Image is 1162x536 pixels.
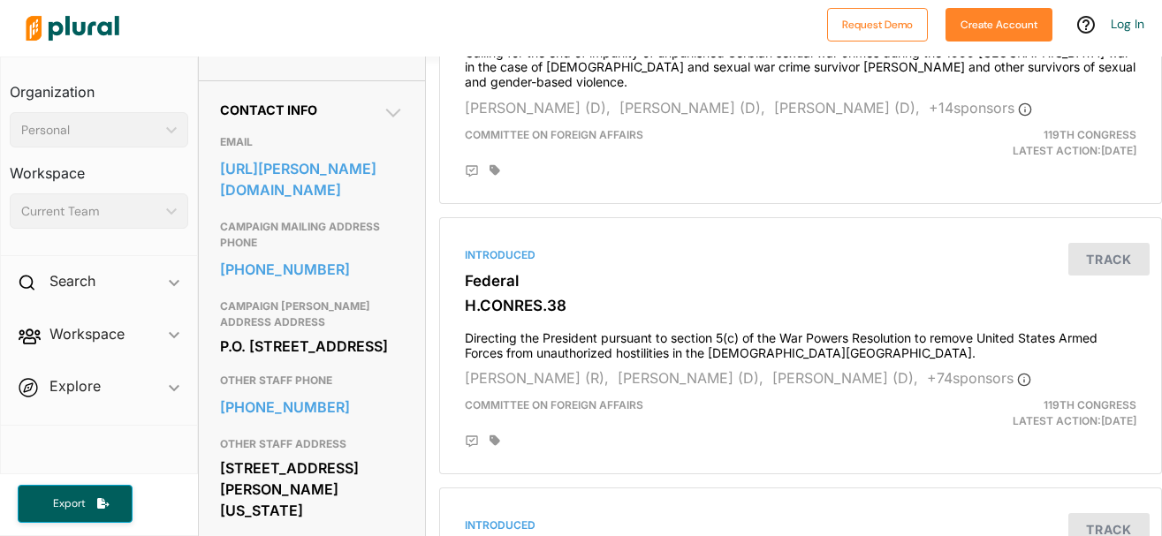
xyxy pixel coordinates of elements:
[220,155,404,203] a: [URL][PERSON_NAME][DOMAIN_NAME]
[1068,243,1150,276] button: Track
[465,517,1136,533] div: Introduced
[465,37,1136,90] h4: Calling for the end of impunity of unpunished Serbian sexual war crimes during the 1999 [GEOGRAPH...
[465,164,479,178] div: Add Position Statement
[1044,398,1136,411] span: 119th Congress
[21,202,159,221] div: Current Team
[917,397,1150,429] div: Latest Action: [DATE]
[490,434,500,447] div: Add tags
[49,271,95,291] h2: Search
[618,369,763,387] span: [PERSON_NAME] (D),
[465,128,643,141] span: Committee on Foreign Affairs
[220,434,404,455] h3: OTHER STAFF ADDRESS
[465,99,611,117] span: [PERSON_NAME] (D),
[774,99,920,117] span: [PERSON_NAME] (D),
[220,370,404,391] h3: OTHER STAFF PHONE
[490,164,500,177] div: Add tags
[927,369,1031,387] span: + 74 sponsor s
[220,455,404,524] div: [STREET_ADDRESS][PERSON_NAME][US_STATE]
[220,333,404,359] div: P.O. [STREET_ADDRESS]
[465,272,1136,290] h3: Federal
[21,121,159,140] div: Personal
[1044,128,1136,141] span: 119th Congress
[929,99,1032,117] span: + 14 sponsor s
[946,8,1052,42] button: Create Account
[465,398,643,411] span: Committee on Foreign Affairs
[41,496,97,511] span: Export
[465,434,479,449] div: Add Position Statement
[220,296,404,333] h3: CAMPAIGN [PERSON_NAME] ADDRESS ADDRESS
[827,8,928,42] button: Request Demo
[220,132,404,153] h3: EMAIL
[465,369,609,387] span: [PERSON_NAME] (R),
[10,147,188,186] h3: Workspace
[619,99,765,117] span: [PERSON_NAME] (D),
[220,256,404,283] a: [PHONE_NUMBER]
[946,14,1052,33] a: Create Account
[10,66,188,105] h3: Organization
[18,485,133,523] button: Export
[917,127,1150,159] div: Latest Action: [DATE]
[220,102,317,117] span: Contact Info
[1111,16,1144,32] a: Log In
[220,216,404,253] h3: CAMPAIGN MAILING ADDRESS PHONE
[465,322,1136,361] h4: Directing the President pursuant to section 5(c) of the War Powers Resolution to remove United St...
[465,297,1136,314] h3: H.CONRES.38
[220,394,404,420] a: [PHONE_NUMBER]
[465,247,1136,263] div: Introduced
[827,14,928,33] a: Request Demo
[772,369,918,387] span: [PERSON_NAME] (D),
